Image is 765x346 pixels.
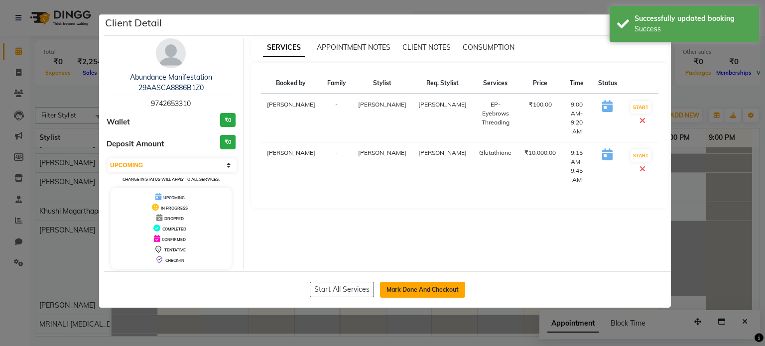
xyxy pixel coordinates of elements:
span: APPOINTMENT NOTES [317,43,390,52]
div: ₹10,000.00 [524,148,556,157]
span: CONFIRMED [162,237,186,242]
td: 9:15 AM-9:45 AM [562,142,592,191]
span: Wallet [107,116,130,128]
th: Family [321,73,352,94]
span: TENTATIVE [164,247,186,252]
th: Stylist [352,73,412,94]
th: Booked by [261,73,321,94]
div: Success [635,24,752,34]
span: CLIENT NOTES [402,43,451,52]
small: Change in status will apply to all services. [123,177,220,182]
span: UPCOMING [163,195,185,200]
th: Time [562,73,592,94]
span: [PERSON_NAME] [358,101,406,108]
h5: Client Detail [105,15,162,30]
h3: ₹0 [220,135,236,149]
span: [PERSON_NAME] [358,149,406,156]
div: ₹100.00 [524,100,556,109]
span: CONSUMPTION [463,43,514,52]
td: - [321,94,352,142]
span: IN PROGRESS [161,206,188,211]
td: [PERSON_NAME] [261,94,321,142]
th: Services [473,73,519,94]
th: Price [518,73,562,94]
a: Abundance Manifestation 29AASCA8886B1Z0 [130,73,212,92]
span: COMPLETED [162,227,186,231]
button: Mark Done And Checkout [380,282,465,298]
button: Start All Services [310,282,374,297]
div: EP-Eyebrows Threading [479,100,513,127]
img: avatar [156,38,186,68]
div: Glutathione [479,148,513,157]
span: [PERSON_NAME] [418,101,467,108]
th: Req. Stylist [412,73,473,94]
h3: ₹0 [220,113,236,127]
button: START [631,149,651,162]
div: Successfully updated booking [635,13,752,24]
td: 9:00 AM-9:20 AM [562,94,592,142]
td: - [321,142,352,191]
span: 9742653310 [151,99,191,108]
td: [PERSON_NAME] [261,142,321,191]
span: Deposit Amount [107,138,164,150]
span: CHECK-IN [165,258,184,263]
span: [PERSON_NAME] [418,149,467,156]
span: SERVICES [263,39,305,57]
button: START [631,101,651,114]
th: Status [592,73,623,94]
span: DROPPED [164,216,184,221]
